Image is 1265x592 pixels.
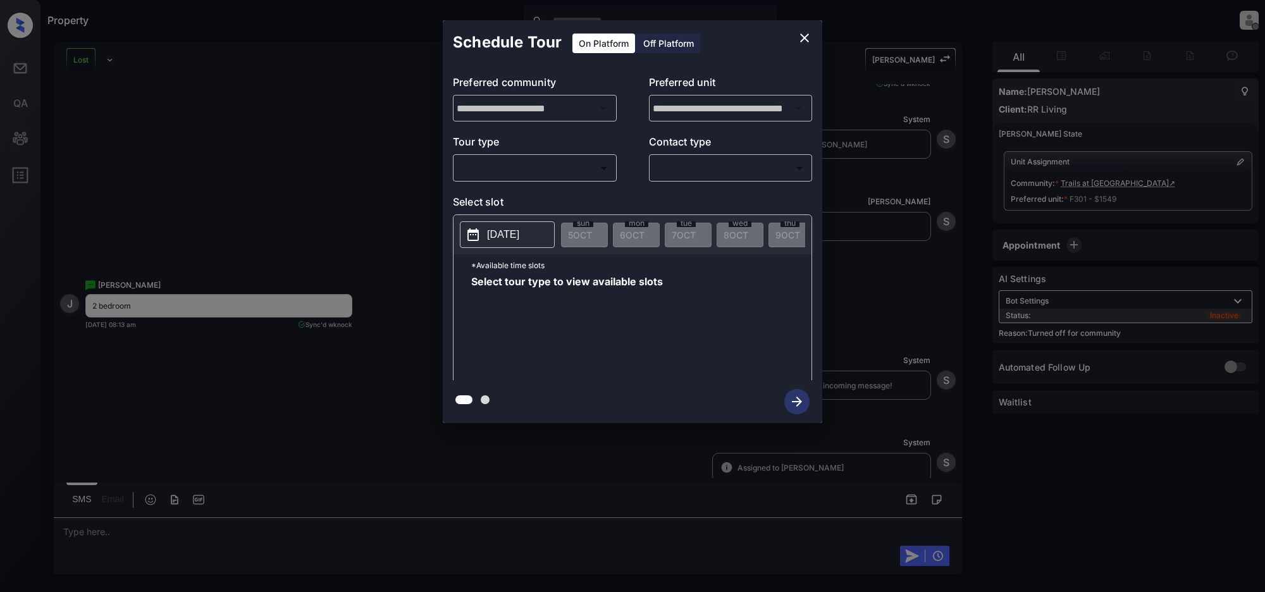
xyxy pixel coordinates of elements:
span: Select tour type to view available slots [471,276,663,378]
div: On Platform [572,34,635,53]
p: Tour type [453,134,617,154]
p: Select slot [453,194,812,214]
button: [DATE] [460,221,555,248]
div: Off Platform [637,34,700,53]
p: Preferred unit [649,75,813,95]
p: Preferred community [453,75,617,95]
h2: Schedule Tour [443,20,572,65]
button: close [792,25,817,51]
p: *Available time slots [471,254,811,276]
p: [DATE] [487,227,519,242]
p: Contact type [649,134,813,154]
